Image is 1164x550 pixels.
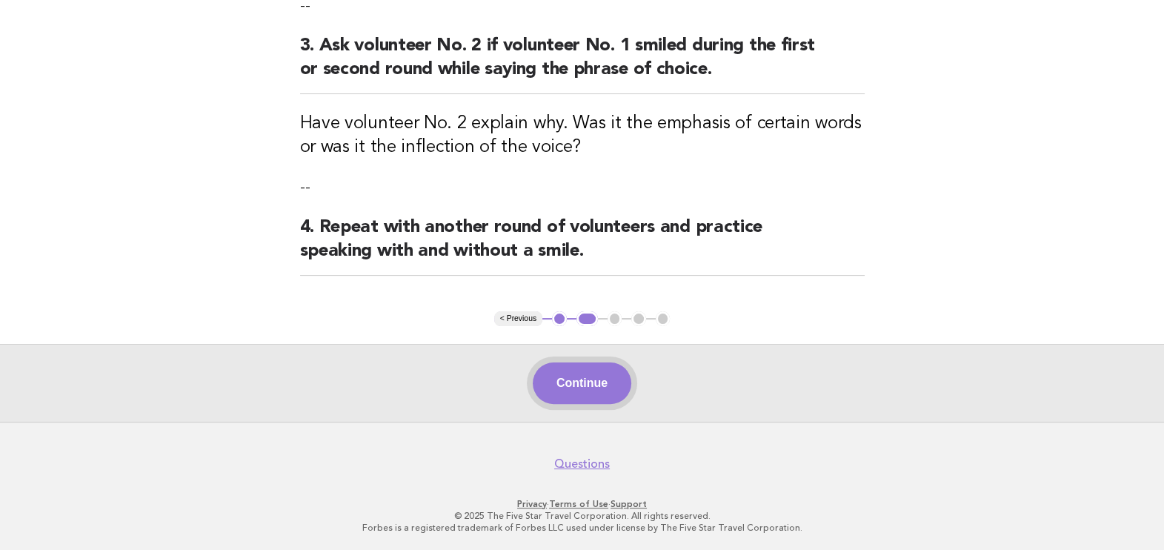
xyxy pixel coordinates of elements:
[129,498,1036,510] p: · ·
[517,499,547,509] a: Privacy
[300,34,865,94] h2: 3. Ask volunteer No. 2 if volunteer No. 1 smiled during the first or second round while saying th...
[554,457,610,471] a: Questions
[300,177,865,198] p: --
[300,216,865,276] h2: 4. Repeat with another round of volunteers and practice speaking with and without a smile.
[129,510,1036,522] p: © 2025 The Five Star Travel Corporation. All rights reserved.
[552,311,567,326] button: 1
[129,522,1036,534] p: Forbes is a registered trademark of Forbes LLC used under license by The Five Star Travel Corpora...
[300,112,865,159] h3: Have volunteer No. 2 explain why. Was it the emphasis of certain words or was it the inflection o...
[494,311,542,326] button: < Previous
[549,499,608,509] a: Terms of Use
[576,311,598,326] button: 2
[533,362,631,404] button: Continue
[611,499,647,509] a: Support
